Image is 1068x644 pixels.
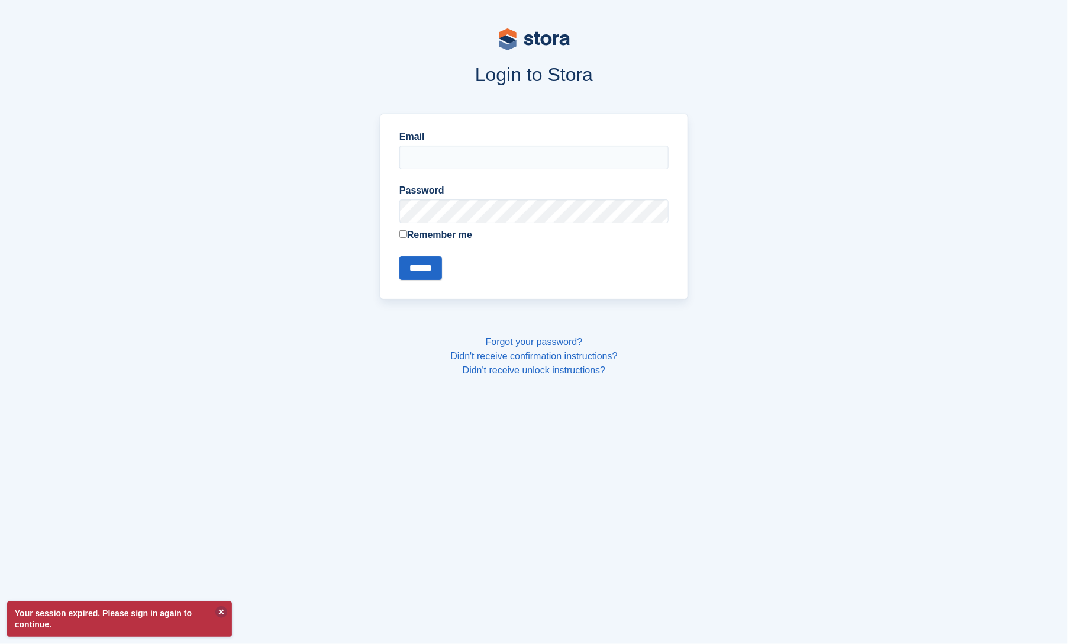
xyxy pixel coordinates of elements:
label: Email [399,130,669,144]
input: Remember me [399,230,407,238]
a: Didn't receive unlock instructions? [463,365,605,375]
img: stora-logo-53a41332b3708ae10de48c4981b4e9114cc0af31d8433b30ea865607fb682f29.svg [499,28,570,50]
a: Didn't receive confirmation instructions? [450,351,617,361]
a: Forgot your password? [486,337,583,347]
label: Password [399,183,669,198]
h1: Login to Stora [154,64,914,85]
label: Remember me [399,228,669,242]
p: Your session expired. Please sign in again to continue. [7,601,232,637]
